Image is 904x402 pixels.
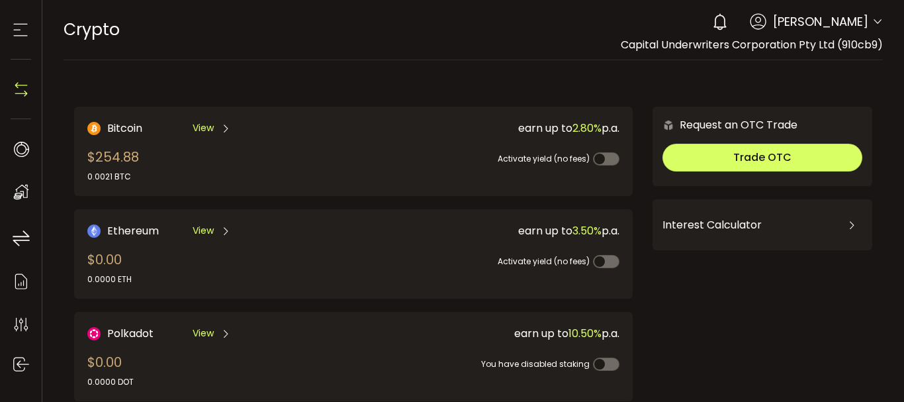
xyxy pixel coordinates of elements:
span: [PERSON_NAME] [773,13,868,30]
span: Bitcoin [107,120,142,136]
div: $254.88 [87,147,139,183]
div: 0.0000 DOT [87,376,134,388]
span: View [193,224,214,238]
img: Ethereum [87,225,101,238]
span: Crypto [64,18,120,41]
span: View [193,121,214,135]
div: $0.00 [87,352,134,388]
div: earn up to p.a. [353,120,619,136]
div: earn up to p.a. [353,223,619,239]
div: earn up to p.a. [353,325,619,342]
iframe: Chat Widget [608,21,904,402]
span: View [193,327,214,340]
div: 0.0000 ETH [87,274,132,285]
div: 0.0021 BTC [87,171,139,183]
img: DOT [87,327,101,340]
span: Activate yield (no fees) [498,153,590,164]
span: 2.80% [572,121,602,136]
span: Polkadot [107,325,154,342]
span: 10.50% [568,326,602,341]
span: Activate yield (no fees) [498,256,590,267]
span: You have disabled staking [481,358,590,370]
div: $0.00 [87,250,132,285]
img: Bitcoin [87,122,101,135]
img: N4P5cjLOiQAAAABJRU5ErkJggg== [11,79,31,99]
span: 3.50% [572,223,602,238]
span: Ethereum [107,223,159,239]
